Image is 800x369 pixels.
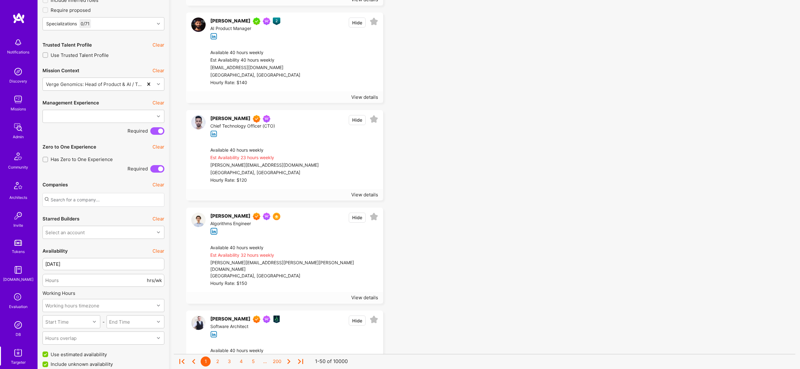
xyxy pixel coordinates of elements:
[210,316,250,323] div: [PERSON_NAME]
[11,149,26,164] img: Community
[210,49,300,57] div: Available 40 hours weekly
[191,316,206,338] a: User Avatar
[210,18,250,25] div: [PERSON_NAME]
[42,42,92,48] div: Trusted Talent Profile
[152,67,164,74] button: Clear
[12,346,24,359] img: Skill Targeter
[9,303,27,310] div: Evaluation
[191,213,206,227] img: User Avatar
[42,144,96,150] div: Zero to One Experience
[210,331,217,338] i: icon linkedIn
[51,156,113,163] span: Has Zero to One Experience
[16,331,21,338] div: DB
[157,83,160,86] i: icon Chevron
[93,320,96,323] i: icon Chevron
[51,52,109,58] span: Use Trusted Talent Profile
[253,316,260,323] img: Exceptional A.Teamer
[152,248,164,254] button: Clear
[46,81,144,87] div: Verge Genomics: Head of Product & AI / Technical Product Lead for AI Drug Discovery
[11,179,26,194] img: Architects
[14,240,22,246] img: tokens
[42,258,164,270] input: Latest start date...
[263,18,270,25] img: Been on Mission
[12,291,24,303] i: icon SelectionTeam
[12,13,25,24] img: logo
[253,115,260,123] img: Exceptional A.Teamer
[12,121,24,134] img: admin teamwork
[210,72,300,79] div: [GEOGRAPHIC_DATA], [GEOGRAPHIC_DATA]
[210,213,250,220] div: [PERSON_NAME]
[157,115,160,118] i: icon Chevron
[210,25,280,33] div: AI Product Manager
[127,128,148,134] span: Required
[157,304,160,307] i: icon Chevron
[273,316,280,323] img: DevOps Guild
[201,356,211,366] div: 1
[263,316,270,323] img: Been on Mission
[191,316,206,330] img: User Avatar
[7,49,29,55] div: Notifications
[42,248,68,254] div: Availability
[210,347,319,355] div: Available 40 hours weekly
[11,106,26,112] div: Missions
[152,181,164,188] button: Clear
[13,222,23,229] div: Invite
[152,42,164,48] button: Clear
[11,359,26,366] div: Targeter
[210,169,319,177] div: [GEOGRAPHIC_DATA], [GEOGRAPHIC_DATA]
[263,213,270,220] img: Been on Mission
[152,215,164,222] button: Clear
[12,65,24,78] img: discovery
[191,115,206,129] img: User Avatar
[100,319,106,325] div: -
[42,290,164,296] div: Working Hours
[349,316,366,326] button: Hide
[51,7,91,13] span: Require proposed
[191,18,206,32] img: User Avatar
[210,323,280,331] div: Software Architect
[191,213,206,235] a: User Avatar
[12,93,24,106] img: teamwork
[210,252,378,259] div: Est Availability 32 hours weekly
[13,134,24,140] div: Admin
[212,356,222,366] div: 2
[152,144,164,150] button: Clear
[12,264,24,276] img: guide book
[210,162,319,169] div: [PERSON_NAME][EMAIL_ADDRESS][DOMAIN_NAME]
[253,213,260,220] img: Exceptional A.Teamer
[45,272,146,288] input: Hours
[351,94,378,100] div: View details
[79,19,91,28] div: 0 / 71
[191,115,206,137] a: User Avatar
[109,319,130,325] div: End Time
[42,181,68,188] div: Companies
[210,280,378,287] div: Hourly Rate: $150
[152,99,164,106] button: Clear
[210,123,275,130] div: Chief Technology Officer (CTO)
[349,18,366,28] button: Hide
[210,57,300,64] div: Est Availability 40 hours weekly
[157,231,160,234] i: icon Chevron
[42,193,164,207] input: Search for a company...
[370,316,378,324] i: icon EmptyStar
[210,64,300,72] div: [EMAIL_ADDRESS][DOMAIN_NAME]
[8,164,28,170] div: Community
[191,18,206,40] a: User Avatar
[351,191,378,198] div: View details
[253,18,260,25] img: A.Teamer in Residence
[42,67,79,74] div: Mission Context
[224,356,234,366] div: 3
[273,213,280,220] img: SelectionTeam
[45,335,77,341] div: Hours overlap
[147,277,162,284] span: hrs/wk
[315,358,348,365] div: 1-50 of 10000
[210,259,378,272] div: [PERSON_NAME][EMAIL_ADDRESS][PERSON_NAME][PERSON_NAME][DOMAIN_NAME]
[12,319,24,331] img: Admin Search
[45,319,69,325] div: Start Time
[210,147,319,154] div: Available 40 hours weekly
[370,18,378,26] i: icon EmptyStar
[210,220,280,228] div: Algorithms Engineer
[210,79,300,87] div: Hourly Rate: $140
[157,336,160,340] i: icon Chevron
[370,213,378,221] i: icon EmptyStar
